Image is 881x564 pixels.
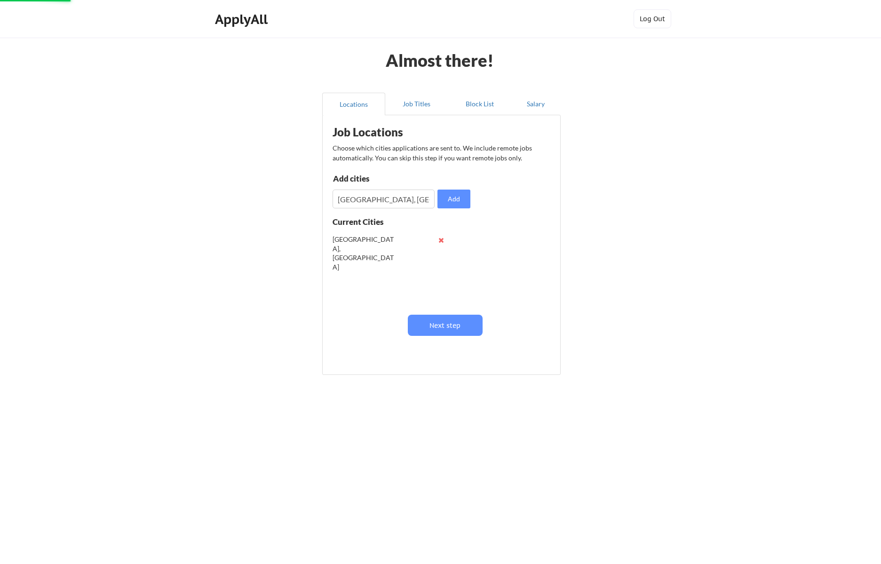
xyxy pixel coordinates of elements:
button: Next step [408,315,483,336]
div: Almost there! [374,52,506,69]
button: Log Out [634,9,671,28]
input: Type here... [333,190,435,208]
button: Salary [511,93,561,115]
div: Add cities [333,175,430,183]
div: [GEOGRAPHIC_DATA], [GEOGRAPHIC_DATA] [333,235,394,271]
div: Job Locations [333,127,451,138]
div: Choose which cities applications are sent to. We include remote jobs automatically. You can skip ... [333,143,549,163]
div: Current Cities [333,218,404,226]
button: Block List [448,93,511,115]
button: Add [437,190,470,208]
button: Locations [322,93,385,115]
div: ApplyAll [215,11,270,27]
button: Job Titles [385,93,448,115]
